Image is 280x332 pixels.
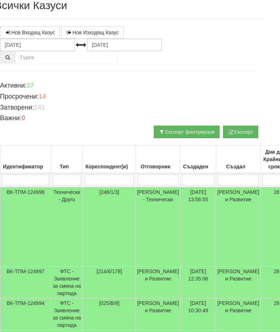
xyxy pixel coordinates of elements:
[15,51,117,64] input: Търсене по Идентификатор, Бл/Вх/Ап, Тип, Описание, Моб. Номер, Имейл, Файл, Коментар,
[1,161,50,172] div: Идентификатор
[136,187,180,267] td: [PERSON_NAME] - Технически
[97,268,122,274] span: [214/6/178]
[274,268,280,274] span: 28
[51,146,83,173] th: Тип: No sort applied, activate to apply an ascending sort
[51,298,83,330] td: ФТС - Заявление за смяна на партида
[216,298,261,330] td: [PERSON_NAME] и Развитие
[180,146,216,173] th: Създаден: No sort applied, activate to apply an ascending sort
[180,187,216,267] td: [DATE] 13:56:55
[217,161,259,172] div: Създал
[274,300,280,306] span: 28
[136,146,180,173] th: Отговорник: No sort applied, activate to apply an ascending sort
[51,267,83,298] td: ФТС - Заявление за смяна на партида
[137,161,179,172] div: Отговорник
[223,126,258,138] button: Експорт
[216,187,261,267] td: [PERSON_NAME] и Развитие
[180,298,216,330] td: [DATE] 10:30:49
[52,161,81,172] div: Тип
[99,189,119,195] span: [248/1/3]
[180,267,216,298] td: [DATE] 12:35:06
[34,104,45,111] b: 141
[84,161,134,172] div: Кореспондент(и)
[39,93,46,100] b: 14
[182,161,215,172] div: Създаден
[0,267,51,298] td: ВК-ТПМ-124997
[154,126,219,138] button: Експорт филтрирани
[216,267,261,298] td: [PERSON_NAME] и Развитие
[61,26,124,39] a: Нов Изходящ Казус
[51,187,83,267] td: Технически - Друго
[22,114,25,122] b: 0
[99,300,120,306] span: [025/В/8]
[0,298,51,330] td: ВК-ТПМ-124994
[0,146,51,173] th: Идентификатор: No sort applied, activate to apply an ascending sort
[27,82,34,89] b: 37
[274,189,280,195] span: 28
[0,187,51,267] td: ВК-ТПМ-124998
[136,298,180,330] td: [PERSON_NAME] и Развитие
[136,267,180,298] td: [PERSON_NAME] и Развитие
[216,146,261,173] th: Създал: No sort applied, activate to apply an ascending sort
[83,146,136,173] th: Кореспондент(и): No sort applied, activate to apply an ascending sort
